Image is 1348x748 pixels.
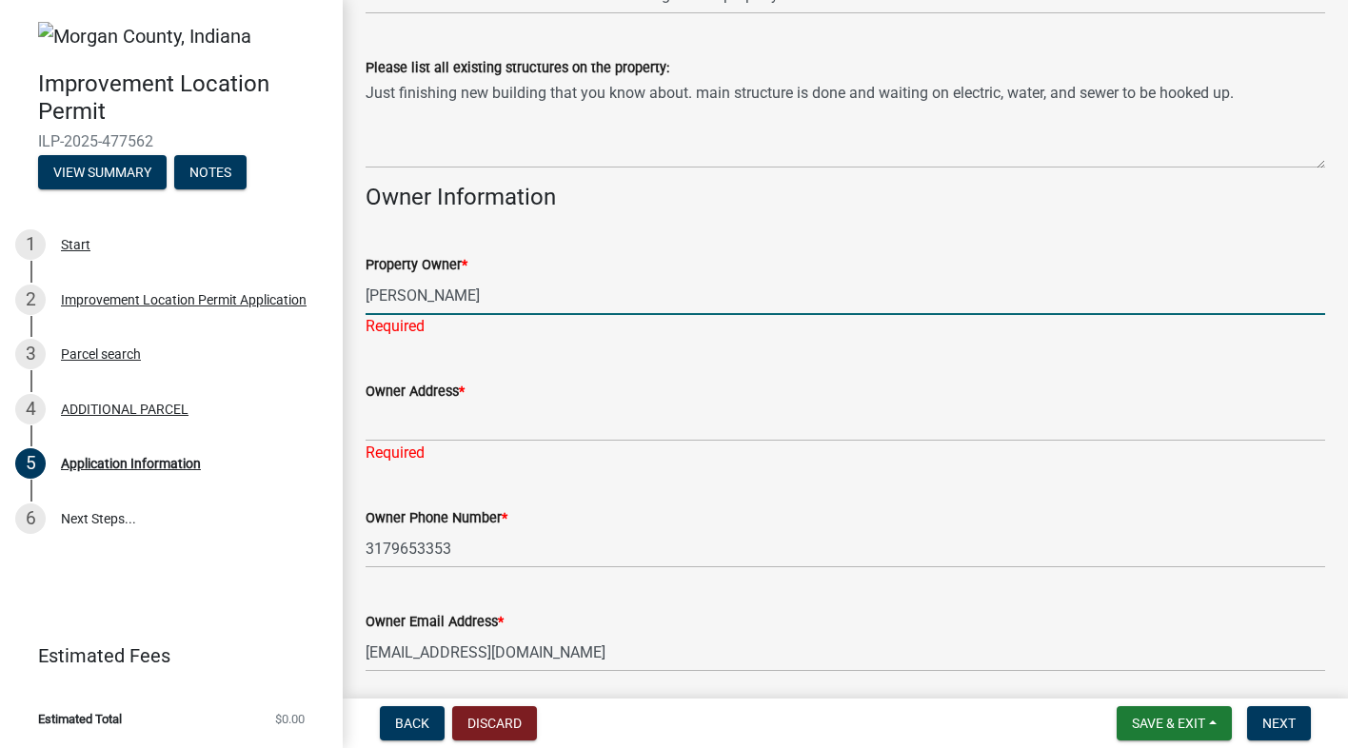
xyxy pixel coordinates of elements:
div: Improvement Location Permit Application [61,293,307,306]
div: 1 [15,229,46,260]
div: 5 [15,448,46,479]
wm-modal-confirm: Notes [174,167,247,182]
div: 2 [15,285,46,315]
div: Application Information [61,457,201,470]
span: Save & Exit [1132,716,1205,731]
wm-modal-confirm: Summary [38,167,167,182]
button: Discard [452,706,537,740]
h4: Owner Information [366,184,1325,211]
span: $0.00 [275,713,305,725]
h4: Improvement Location Permit [38,70,327,126]
button: Next [1247,706,1311,740]
div: 4 [15,394,46,424]
div: Start [61,238,90,251]
label: Owner Phone Number [366,512,507,525]
div: 3 [15,339,46,369]
span: Next [1262,716,1296,731]
div: Parcel search [61,347,141,361]
label: Please list all existing structures on the property: [366,62,669,75]
span: ILP-2025-477562 [38,132,305,150]
div: Required [366,442,1325,464]
div: ADDITIONAL PARCEL [61,403,188,416]
div: Required [366,315,1325,338]
div: 6 [15,503,46,534]
a: Estimated Fees [15,637,312,675]
button: Back [380,706,445,740]
label: Owner Email Address [366,616,504,629]
button: Save & Exit [1117,706,1232,740]
span: Back [395,716,429,731]
label: Property Owner [366,259,467,272]
button: Notes [174,155,247,189]
button: View Summary [38,155,167,189]
label: Owner Address [366,385,465,399]
span: Estimated Total [38,713,122,725]
img: Morgan County, Indiana [38,22,251,50]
